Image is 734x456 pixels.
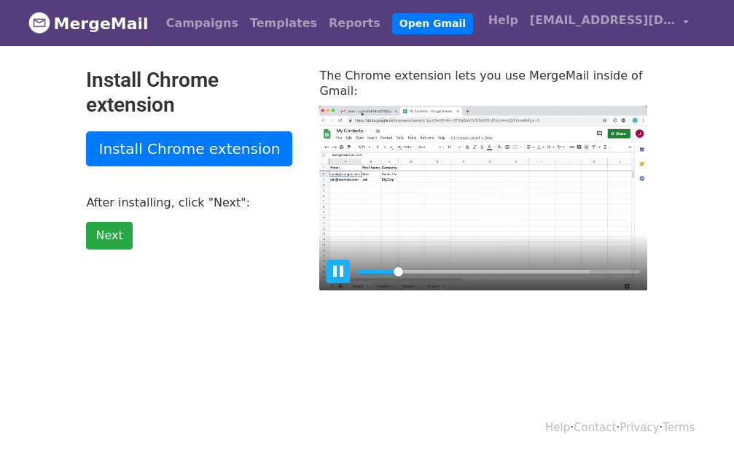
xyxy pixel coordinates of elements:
[86,131,292,166] a: Install Chrome extension
[620,421,659,434] a: Privacy
[524,6,695,40] a: [EMAIL_ADDRESS][DOMAIN_NAME]
[530,12,676,29] span: [EMAIL_ADDRESS][DOMAIN_NAME]
[86,222,132,250] a: Next
[28,12,50,34] img: MergeMail logo
[28,8,149,39] a: MergeMail
[392,13,473,34] a: Open Gmail
[661,386,734,456] iframe: Chat Widget
[357,265,640,279] input: Seek
[319,68,647,98] p: The Chrome extension lets you use MergeMail inside of Gmail:
[160,9,244,38] a: Campaigns
[327,260,350,283] button: Play
[545,421,570,434] a: Help
[323,9,386,38] a: Reports
[86,68,297,117] h2: Install Chrome extension
[244,9,323,38] a: Templates
[483,6,524,35] a: Help
[574,421,616,434] a: Contact
[86,195,297,210] p: After installing, click "Next":
[661,386,734,456] div: أداة الدردشة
